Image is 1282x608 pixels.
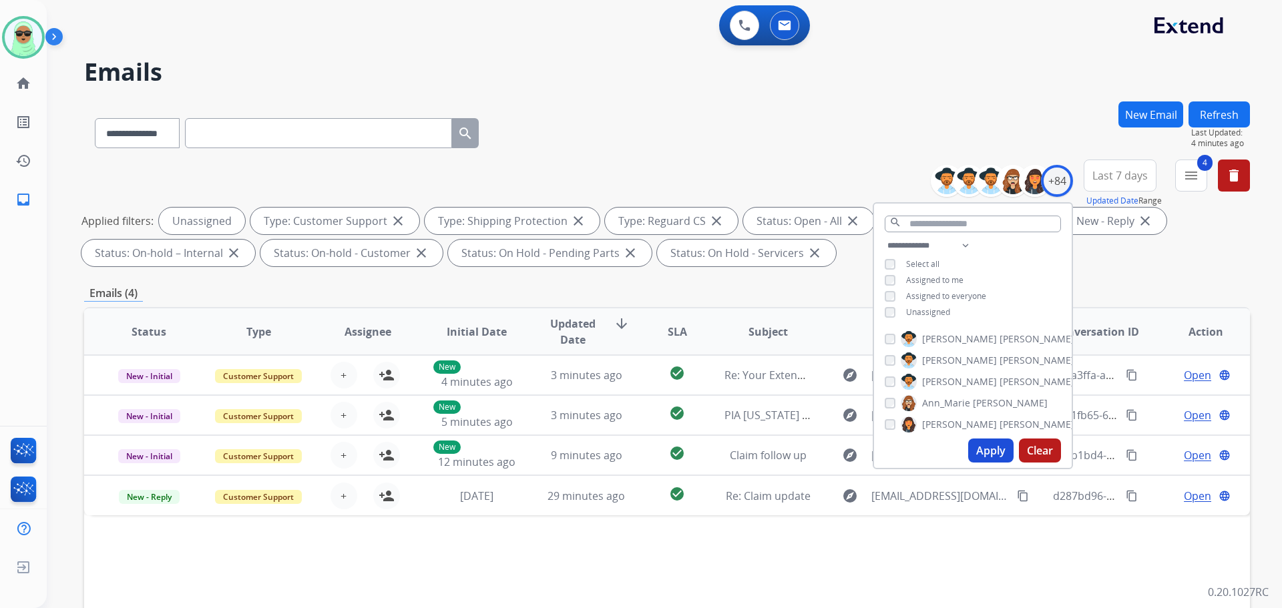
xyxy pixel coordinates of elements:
div: Type: Reguard CS [605,208,738,234]
mat-icon: content_copy [1126,369,1138,381]
span: Subject [749,324,788,340]
mat-icon: search [457,125,473,141]
span: New - Initial [118,449,180,463]
span: [PERSON_NAME] [1000,375,1074,388]
span: [PERSON_NAME] [1000,332,1074,346]
div: Unassigned [159,208,245,234]
p: New [433,440,461,454]
mat-icon: close [413,245,429,261]
span: [EMAIL_ADDRESS][DOMAIN_NAME] [871,407,1009,423]
span: 12 minutes ago [438,454,515,469]
button: New Email [1118,101,1183,127]
mat-icon: close [226,245,242,261]
span: Initial Date [447,324,507,340]
span: Ann_Marie [922,396,970,410]
span: 29 minutes ago [548,489,625,503]
span: Customer Support [215,369,302,383]
mat-icon: content_copy [1126,490,1138,502]
span: [PERSON_NAME][EMAIL_ADDRESS][DOMAIN_NAME] [871,447,1009,463]
span: Conversation ID [1054,324,1139,340]
span: New - Initial [118,369,180,383]
span: PIA [US_STATE] Education Schedule [724,408,901,422]
mat-icon: content_copy [1126,409,1138,421]
button: Refresh [1189,101,1250,127]
mat-icon: explore [842,407,858,423]
span: Assigned to me [906,274,964,286]
mat-icon: close [390,213,406,229]
button: + [331,442,357,469]
mat-icon: language [1219,449,1231,461]
span: [PERSON_NAME] [922,375,997,388]
span: Re: Your Extend Virtual Card [724,368,867,382]
mat-icon: explore [842,367,858,383]
mat-icon: language [1219,409,1231,421]
span: New - Reply [119,490,180,504]
span: [PERSON_NAME] [922,332,997,346]
span: Type [246,324,271,340]
mat-icon: delete [1226,168,1242,184]
button: + [331,483,357,509]
div: Status: On Hold - Servicers [657,240,836,266]
span: [PERSON_NAME] [922,354,997,367]
span: 3 minutes ago [551,408,622,422]
mat-icon: check_circle [669,405,685,421]
div: Status: New - Reply [1026,208,1166,234]
span: [PERSON_NAME] [922,418,997,431]
mat-icon: arrow_downward [614,316,630,332]
span: Open [1184,407,1211,423]
mat-icon: list_alt [15,114,31,130]
img: avatar [5,19,42,56]
span: + [341,447,347,463]
span: + [341,488,347,504]
span: [EMAIL_ADDRESS][DOMAIN_NAME] [871,488,1009,504]
mat-icon: person_add [379,447,395,463]
span: [DATE] [460,489,493,503]
span: Open [1184,367,1211,383]
mat-icon: close [570,213,586,229]
mat-icon: check_circle [669,365,685,381]
span: Status [132,324,166,340]
mat-icon: menu [1183,168,1199,184]
p: New [433,360,461,374]
mat-icon: search [889,216,901,228]
mat-icon: explore [842,488,858,504]
button: Updated Date [1086,196,1138,206]
span: Open [1184,447,1211,463]
button: + [331,402,357,428]
span: 4 [1197,155,1213,171]
span: Last 7 days [1092,173,1148,178]
mat-icon: close [708,213,724,229]
span: Claim follow up [730,448,807,463]
button: Clear [1019,438,1061,463]
mat-icon: language [1219,369,1231,381]
span: Assigned to everyone [906,290,986,302]
span: 5 minutes ago [441,414,513,429]
button: + [331,362,357,388]
span: Range [1086,195,1162,206]
span: [EMAIL_ADDRESS][DOMAIN_NAME] [871,367,1009,383]
span: [PERSON_NAME] [973,396,1048,410]
span: 9 minutes ago [551,448,622,463]
span: 3 minutes ago [551,368,622,382]
p: New [433,400,461,414]
span: Customer Support [215,449,302,463]
mat-icon: check_circle [669,445,685,461]
mat-icon: person_add [379,367,395,383]
span: [PERSON_NAME] [1000,418,1074,431]
span: Open [1184,488,1211,504]
mat-icon: content_copy [1126,449,1138,461]
div: Type: Shipping Protection [425,208,600,234]
span: Customer Support [215,490,302,504]
span: New - Initial [118,409,180,423]
mat-icon: check_circle [669,486,685,502]
mat-icon: close [845,213,861,229]
button: Last 7 days [1084,160,1156,192]
mat-icon: inbox [15,192,31,208]
th: Action [1140,308,1250,355]
div: Status: On Hold - Pending Parts [448,240,652,266]
mat-icon: explore [842,447,858,463]
div: Status: Open - All [743,208,874,234]
mat-icon: language [1219,490,1231,502]
mat-icon: history [15,153,31,169]
span: d287bd96-92a5-4320-a93c-41fc0ed4542a [1053,489,1257,503]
